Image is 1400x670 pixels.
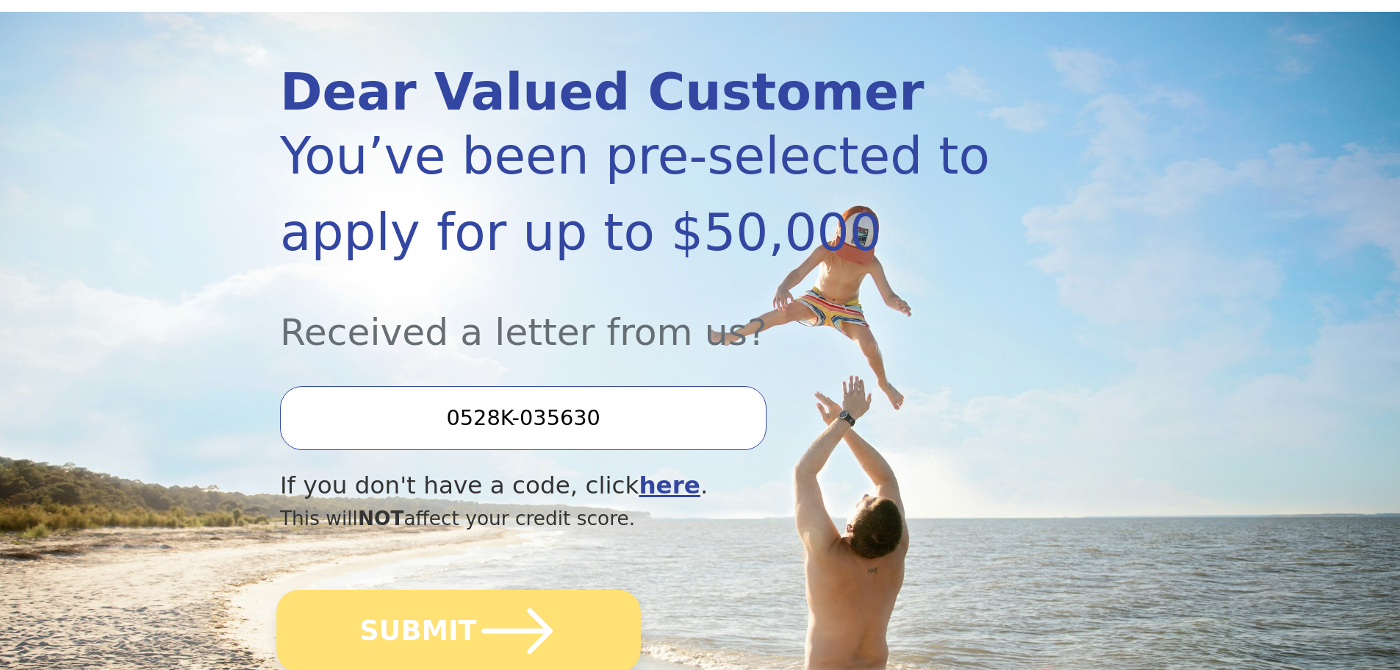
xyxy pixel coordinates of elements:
input: Enter your Offer Code: [280,386,767,449]
span: NOT [358,507,404,530]
div: Dear Valued Customer [280,67,994,118]
div: If you don't have a code, click . [280,468,994,504]
a: here [639,471,700,499]
div: Received a letter from us? [280,271,994,360]
div: You’ve been pre-selected to apply for up to $50,000 [280,118,994,271]
div: This will affect your credit score. [280,504,994,533]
